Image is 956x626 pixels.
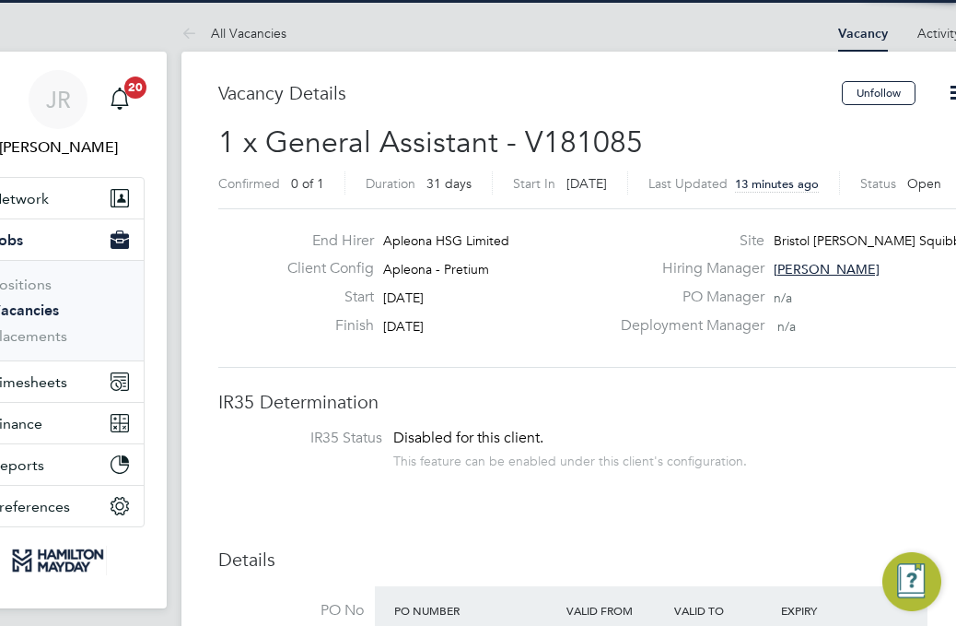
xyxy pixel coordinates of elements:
[426,175,472,192] span: 31 days
[383,261,489,278] span: Apleona - Pretium
[237,429,382,448] label: IR35 Status
[273,259,374,278] label: Client Config
[566,175,607,192] span: [DATE]
[393,448,747,469] div: This feature can be enabled under this client's configuration.
[774,289,792,306] span: n/a
[218,124,643,160] span: 1 x General Assistant - V181085
[273,316,374,336] label: Finish
[383,232,509,249] span: Apleona HSG Limited
[882,552,941,611] button: Engage Resource Center
[218,175,280,192] label: Confirmed
[218,601,364,620] label: PO No
[610,288,764,307] label: PO Manager
[610,316,764,336] label: Deployment Manager
[648,175,728,192] label: Last Updated
[907,175,941,192] span: Open
[46,88,71,112] span: JR
[383,318,424,335] span: [DATE]
[366,175,415,192] label: Duration
[842,81,915,105] button: Unfollow
[181,25,286,41] a: All Vacancies
[218,81,842,105] h3: Vacancy Details
[291,175,324,192] span: 0 of 1
[860,175,896,192] label: Status
[735,176,819,192] span: 13 minutes ago
[838,26,888,41] a: Vacancy
[383,289,424,306] span: [DATE]
[101,70,138,129] a: 20
[777,318,796,335] span: n/a
[273,231,374,251] label: End Hirer
[513,175,555,192] label: Start In
[610,259,764,278] label: Hiring Manager
[124,77,146,99] span: 20
[9,546,106,575] img: hamiltonmayday-logo-retina.png
[610,231,764,251] label: Site
[393,429,543,447] span: Disabled for this client.
[774,261,880,278] span: [PERSON_NAME]
[273,288,374,307] label: Start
